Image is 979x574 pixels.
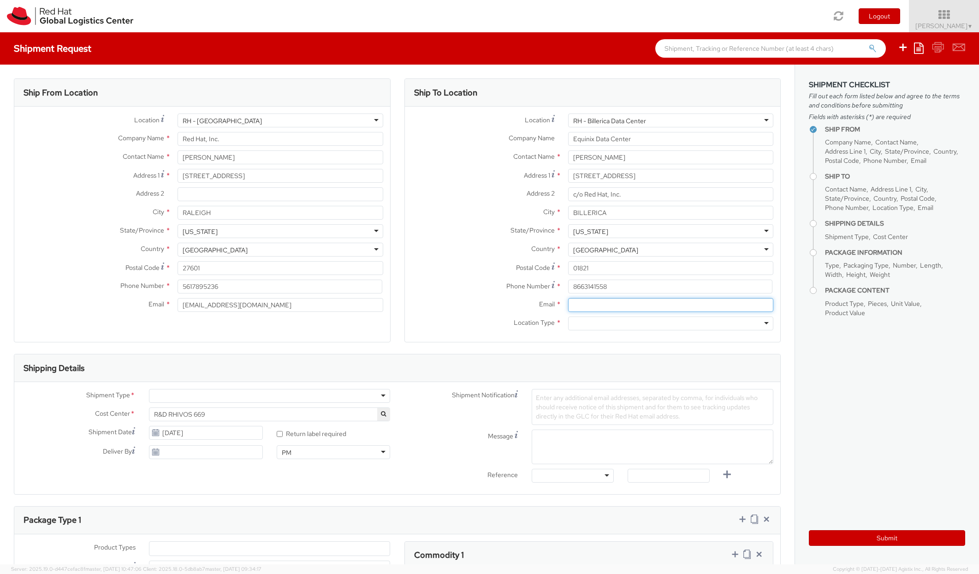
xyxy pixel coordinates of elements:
[95,409,130,419] span: Cost Center
[920,261,941,269] span: Length
[825,147,866,155] span: Address Line 1
[510,226,555,234] span: State/Province
[86,563,131,571] span: Packaging Type
[825,233,869,241] span: Shipment Type
[918,203,933,212] span: Email
[277,431,283,437] input: Return label required
[911,156,926,165] span: Email
[825,156,859,165] span: Postal Code
[24,364,84,373] h3: Shipping Details
[536,394,758,420] span: Enter any additional email addresses, separated by comma, for individuals who should receive noti...
[933,147,956,155] span: Country
[825,261,839,269] span: Type
[205,566,261,572] span: master, [DATE] 09:34:17
[915,22,973,30] span: [PERSON_NAME]
[825,203,868,212] span: Phone Number
[825,173,965,180] h4: Ship To
[846,270,866,279] span: Height
[527,189,555,197] span: Address 2
[833,566,968,573] span: Copyright © [DATE]-[DATE] Agistix Inc., All Rights Reserved
[825,249,965,256] h4: Package Information
[94,543,136,551] span: Product Types
[11,566,142,572] span: Server: 2025.19.0-d447cefac8f
[825,194,869,203] span: State/Province
[873,233,908,241] span: Cost Center
[148,300,164,308] span: Email
[543,208,555,216] span: City
[825,185,866,193] span: Contact Name
[509,134,555,142] span: Company Name
[870,270,890,279] span: Weight
[89,427,132,437] span: Shipment Date
[539,300,555,308] span: Email
[513,152,555,161] span: Contact Name
[277,428,348,438] label: Return label required
[14,43,91,54] h4: Shipment Request
[24,88,98,97] h3: Ship From Location
[282,448,291,457] div: PM
[133,171,160,179] span: Address 1
[809,112,965,121] span: Fields with asterisks (*) are required
[872,203,914,212] span: Location Type
[825,309,865,317] span: Product Value
[514,318,555,327] span: Location Type
[487,471,518,479] span: Reference
[118,134,164,142] span: Company Name
[414,88,477,97] h3: Ship To Location
[143,566,261,572] span: Client: 2025.18.0-5db8ab7
[120,281,164,290] span: Phone Number
[809,81,965,89] h3: Shipment Checklist
[843,261,889,269] span: Packaging Type
[885,147,929,155] span: State/Province
[825,287,965,294] h4: Package Content
[873,194,896,203] span: Country
[153,208,164,216] span: City
[120,226,164,234] span: State/Province
[183,116,262,126] div: RH - [GEOGRAPHIC_DATA]
[414,550,464,560] h3: Commodity 1
[506,282,550,290] span: Phone Number
[149,407,391,421] span: R&D RHIVOS 669
[863,156,907,165] span: Phone Number
[871,185,911,193] span: Address Line 1
[154,410,386,419] span: R&D RHIVOS 669
[891,299,920,308] span: Unit Value
[525,116,550,124] span: Location
[125,263,160,272] span: Postal Code
[573,116,646,126] div: RH - Billerica Data Center
[893,261,916,269] span: Number
[825,220,965,227] h4: Shipping Details
[524,171,550,179] span: Address 1
[825,126,965,133] h4: Ship From
[875,138,917,146] span: Contact Name
[103,447,132,456] span: Deliver By
[868,299,887,308] span: Pieces
[809,91,965,110] span: Fill out each form listed below and agree to the terms and conditions before submitting
[531,245,555,253] span: Country
[967,23,973,30] span: ▼
[136,189,164,197] span: Address 2
[134,116,160,124] span: Location
[86,390,130,401] span: Shipment Type
[24,515,81,525] h3: Package Type 1
[825,270,842,279] span: Width
[488,432,513,440] span: Message
[85,566,142,572] span: master, [DATE] 10:47:06
[825,299,864,308] span: Product Type
[183,227,218,236] div: [US_STATE]
[141,245,164,253] span: Country
[123,152,164,161] span: Contact Name
[516,263,550,272] span: Postal Code
[901,194,935,203] span: Postal Code
[825,138,871,146] span: Company Name
[870,147,881,155] span: City
[183,245,248,255] div: [GEOGRAPHIC_DATA]
[7,7,133,25] img: rh-logistics-00dfa346123c4ec078e1.svg
[573,245,638,255] div: [GEOGRAPHIC_DATA]
[573,227,608,236] div: [US_STATE]
[452,390,515,400] span: Shipment Notification
[915,185,926,193] span: City
[809,530,965,546] button: Submit
[859,8,900,24] button: Logout
[655,39,886,58] input: Shipment, Tracking or Reference Number (at least 4 chars)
